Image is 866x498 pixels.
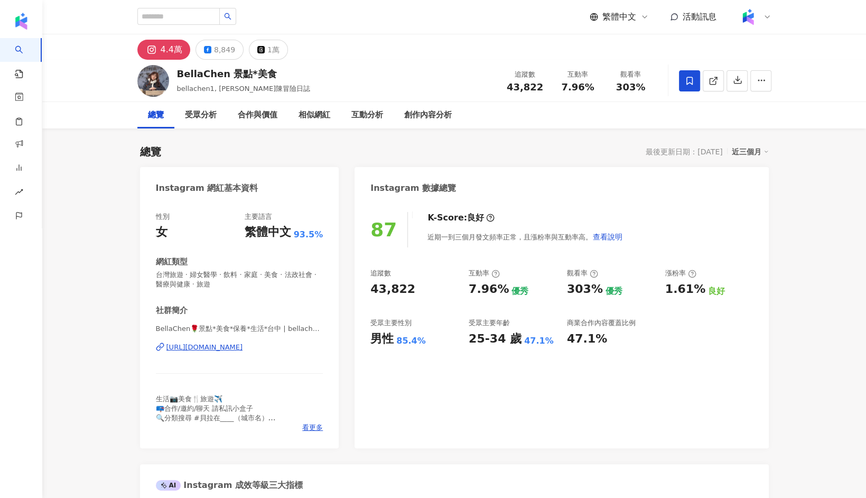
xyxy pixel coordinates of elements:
div: 漲粉率 [665,269,696,278]
div: 受眾主要年齡 [469,318,510,328]
div: 網紅類型 [156,256,188,268]
div: 相似網紅 [299,109,330,122]
span: 7.96% [561,82,594,93]
div: 1萬 [267,42,280,57]
div: 互動率 [558,69,598,80]
div: 總覽 [140,144,161,159]
div: 303% [567,281,603,298]
div: 4.4萬 [161,42,182,57]
div: 43,822 [370,281,415,298]
button: 8,849 [195,40,244,60]
div: 男性 [370,331,394,347]
img: logo icon [13,13,30,30]
div: 追蹤數 [505,69,545,80]
div: 47.1% [524,335,554,347]
div: 社群簡介 [156,305,188,316]
div: 主要語言 [245,212,272,222]
div: 8,849 [214,42,235,57]
div: Instagram 數據總覽 [370,182,456,194]
div: 觀看率 [611,69,651,80]
span: 看更多 [302,423,323,432]
a: [URL][DOMAIN_NAME] [156,343,323,352]
div: 繁體中文 [245,224,291,241]
div: 近期一到三個月發文頻率正常，且漲粉率與互動率高。 [427,226,623,247]
div: 最後更新日期：[DATE] [646,147,722,156]
span: 活動訊息 [683,12,716,22]
span: BellaChen🌹景點*美食*保養*生活*台中 | bellachen16 [156,324,323,334]
button: 1萬 [249,40,288,60]
div: 性別 [156,212,170,222]
span: 生活📷美食🍴旅遊✈️ 📪合作/邀約/聊天 請私訊小盒子 🔍分類搜尋 #貝拉在____（城市名） 🍴 #貝拉吃台中 #貝拉喝飲料 🔎FaceBook👇🏻Line [156,395,276,441]
span: 查看說明 [593,233,622,241]
div: [URL][DOMAIN_NAME] [166,343,243,352]
div: 商業合作內容覆蓋比例 [567,318,636,328]
div: 87 [370,219,397,241]
div: Instagram 網紅基本資料 [156,182,258,194]
div: 互動率 [469,269,500,278]
span: 繁體中文 [602,11,636,23]
div: Instagram 成效等級三大指標 [156,479,303,491]
div: 1.61% [665,281,705,298]
div: 受眾分析 [185,109,217,122]
div: 近三個月 [732,145,769,159]
div: 觀看率 [567,269,598,278]
a: search [15,38,36,79]
div: K-Score : [427,212,495,224]
button: 查看說明 [592,226,623,247]
img: Kolr%20app%20icon%20%281%29.png [738,7,758,27]
div: 良好 [708,285,725,297]
div: BellaChen 景點*美食 [177,67,311,80]
div: 總覽 [148,109,164,122]
div: 合作與價值 [238,109,277,122]
div: 優秀 [606,285,622,297]
button: 4.4萬 [137,40,190,60]
span: 台灣旅遊 · 婦女醫學 · 飲料 · 家庭 · 美食 · 法政社會 · 醫療與健康 · 旅遊 [156,270,323,289]
div: 25-34 歲 [469,331,522,347]
div: 優秀 [511,285,528,297]
span: 43,822 [507,81,543,93]
div: 互動分析 [351,109,383,122]
div: 女 [156,224,167,241]
span: 303% [616,82,646,93]
span: bellachen1, [PERSON_NAME]陳冒險日誌 [177,85,311,93]
div: 85.4% [396,335,426,347]
div: AI [156,480,181,491]
div: 7.96% [469,281,509,298]
div: 追蹤數 [370,269,391,278]
span: search [224,13,231,20]
span: rise [15,181,23,205]
div: 受眾主要性別 [370,318,412,328]
div: 創作內容分析 [404,109,452,122]
span: 93.5% [294,229,323,241]
div: 良好 [467,212,484,224]
img: KOL Avatar [137,65,169,97]
div: 47.1% [567,331,607,347]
